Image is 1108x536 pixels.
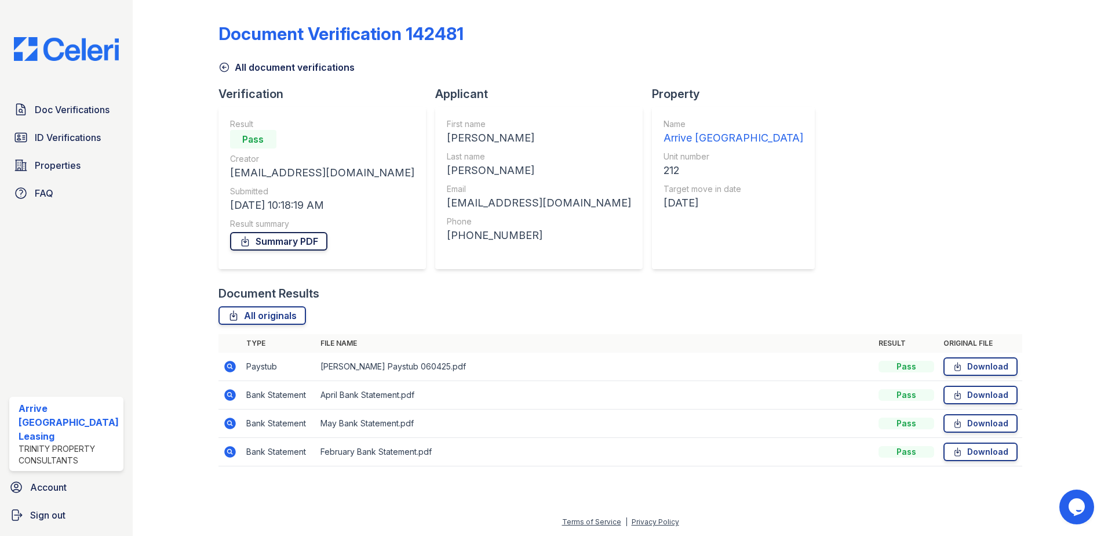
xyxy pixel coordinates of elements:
[9,154,123,177] a: Properties
[879,418,934,429] div: Pass
[218,60,355,74] a: All document verifications
[874,334,939,353] th: Result
[316,438,874,466] td: February Bank Statement.pdf
[447,130,631,146] div: [PERSON_NAME]
[943,443,1018,461] a: Download
[447,183,631,195] div: Email
[218,285,319,302] div: Document Results
[5,504,128,527] a: Sign out
[447,162,631,179] div: [PERSON_NAME]
[5,476,128,499] a: Account
[218,306,306,325] a: All originals
[664,118,803,130] div: Name
[664,195,803,211] div: [DATE]
[35,103,110,117] span: Doc Verifications
[664,183,803,195] div: Target move in date
[879,446,934,458] div: Pass
[242,353,316,381] td: Paystub
[664,130,803,146] div: Arrive [GEOGRAPHIC_DATA]
[943,386,1018,404] a: Download
[447,118,631,130] div: First name
[939,334,1022,353] th: Original file
[9,126,123,149] a: ID Verifications
[316,381,874,410] td: April Bank Statement.pdf
[230,186,414,197] div: Submitted
[218,86,435,102] div: Verification
[447,216,631,227] div: Phone
[447,151,631,162] div: Last name
[35,131,101,144] span: ID Verifications
[230,153,414,165] div: Creator
[230,118,414,130] div: Result
[316,334,874,353] th: File name
[316,410,874,438] td: May Bank Statement.pdf
[879,389,934,401] div: Pass
[664,162,803,179] div: 212
[35,158,81,172] span: Properties
[435,86,652,102] div: Applicant
[1059,490,1096,524] iframe: chat widget
[625,517,628,526] div: |
[9,182,123,205] a: FAQ
[242,410,316,438] td: Bank Statement
[447,195,631,211] div: [EMAIL_ADDRESS][DOMAIN_NAME]
[35,186,53,200] span: FAQ
[230,232,327,251] a: Summary PDF
[5,37,128,61] img: CE_Logo_Blue-a8612792a0a2168367f1c8372b55b34899dd931a85d93a1a3d3e32e68fde9ad4.png
[230,197,414,213] div: [DATE] 10:18:19 AM
[242,381,316,410] td: Bank Statement
[652,86,824,102] div: Property
[943,414,1018,433] a: Download
[30,508,65,522] span: Sign out
[230,218,414,230] div: Result summary
[9,98,123,121] a: Doc Verifications
[230,130,276,149] div: Pass
[218,23,464,44] div: Document Verification 142481
[943,357,1018,376] a: Download
[30,480,67,494] span: Account
[316,353,874,381] td: [PERSON_NAME] Paystub 060425.pdf
[447,227,631,244] div: [PHONE_NUMBER]
[19,443,119,466] div: Trinity Property Consultants
[19,401,119,443] div: Arrive [GEOGRAPHIC_DATA] Leasing
[664,118,803,146] a: Name Arrive [GEOGRAPHIC_DATA]
[230,165,414,181] div: [EMAIL_ADDRESS][DOMAIN_NAME]
[632,517,679,526] a: Privacy Policy
[562,517,621,526] a: Terms of Service
[242,438,316,466] td: Bank Statement
[664,151,803,162] div: Unit number
[242,334,316,353] th: Type
[879,361,934,372] div: Pass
